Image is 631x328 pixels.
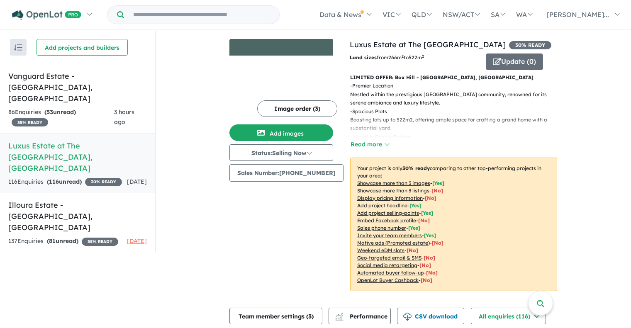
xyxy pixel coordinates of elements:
span: Performance [336,313,387,320]
u: Showcase more than 3 images [357,180,430,186]
img: Openlot PRO Logo White [12,10,81,20]
span: [No] [419,262,431,268]
span: [No] [421,277,432,283]
img: sort.svg [14,44,22,51]
button: Image order (3) [257,100,337,117]
u: Embed Facebook profile [357,217,416,224]
button: Team member settings (3) [229,308,322,324]
p: - Spacious Plots Boasting lots up to 522m2, offering ample space for crafting a grand home with a... [350,107,564,133]
p: - Versatile Design Options Whether your dream home leans towards contemporary chic or timeless el... [350,133,564,158]
u: Geo-targeted email & SMS [357,255,421,261]
img: download icon [403,313,412,321]
span: 116 [49,178,59,185]
div: 137 Enquir ies [8,236,118,246]
input: Try estate name, suburb, builder or developer [126,6,278,24]
span: [ No ] [418,217,430,224]
span: [No] [432,240,443,246]
span: [DATE] [127,237,147,245]
h5: Luxus Estate at The [GEOGRAPHIC_DATA] , [GEOGRAPHIC_DATA] [8,140,147,174]
span: [PERSON_NAME]... [547,10,609,19]
u: 266 m [388,54,404,61]
u: Weekend eDM slots [357,247,404,253]
u: Invite your team members [357,232,422,238]
button: Update (0) [486,53,543,70]
span: [ Yes ] [409,202,421,209]
div: 86 Enquir ies [8,107,114,127]
u: Showcase more than 3 listings [357,187,429,194]
span: 81 [49,237,56,245]
span: [ No ] [425,195,436,201]
span: [ Yes ] [432,180,444,186]
span: 3 hours ago [114,108,134,126]
strong: ( unread) [44,108,76,116]
u: Social media retargeting [357,262,417,268]
u: Display pricing information [357,195,423,201]
button: All enquiries (116) [471,308,546,324]
p: Your project is only comparing to other top-performing projects in your area: - - - - - - - - - -... [350,158,557,291]
u: Native ads (Promoted estate) [357,240,430,246]
div: 116 Enquir ies [8,177,122,187]
span: to [404,54,424,61]
span: [ Yes ] [424,232,436,238]
sup: 2 [402,54,404,58]
a: Luxus Estate at The [GEOGRAPHIC_DATA] [350,40,506,49]
span: [ Yes ] [421,210,433,216]
span: [ No ] [431,187,443,194]
span: 3 [308,313,312,320]
button: Sales Number:[PHONE_NUMBER] [229,164,344,182]
span: [No] [426,270,438,276]
u: 522 m [409,54,424,61]
p: from [350,53,480,62]
strong: ( unread) [47,237,78,245]
u: Add project headline [357,202,407,209]
span: [No] [407,247,418,253]
u: OpenLot Buyer Cashback [357,277,419,283]
button: Add projects and builders [37,39,128,56]
button: Add images [229,124,333,141]
span: 30 % READY [85,178,122,186]
img: line-chart.svg [336,313,343,317]
span: [ Yes ] [408,225,420,231]
span: [DATE] [127,178,147,185]
u: Automated buyer follow-up [357,270,424,276]
button: Read more [350,140,389,149]
sup: 2 [422,54,424,58]
u: Sales phone number [357,225,406,231]
button: CSV download [397,308,464,324]
span: 35 % READY [82,238,118,246]
button: Status:Selling Now [229,144,333,161]
p: - Premier Location Nestled within the prestigious [GEOGRAPHIC_DATA] community, renowned for its s... [350,82,564,107]
img: bar-chart.svg [335,315,344,321]
span: 35 % READY [12,118,48,126]
strong: ( unread) [47,178,82,185]
h5: Illoura Estate - [GEOGRAPHIC_DATA] , [GEOGRAPHIC_DATA] [8,199,147,233]
p: LIMITED OFFER: Box Hill - [GEOGRAPHIC_DATA], [GEOGRAPHIC_DATA] [350,73,557,82]
button: Performance [329,308,391,324]
b: 30 % ready [402,165,430,171]
h5: Vanguard Estate - [GEOGRAPHIC_DATA] , [GEOGRAPHIC_DATA] [8,70,147,104]
span: 30 % READY [509,41,551,49]
u: Add project selling-points [357,210,419,216]
b: Land sizes [350,54,377,61]
span: [No] [424,255,435,261]
span: 53 [46,108,53,116]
